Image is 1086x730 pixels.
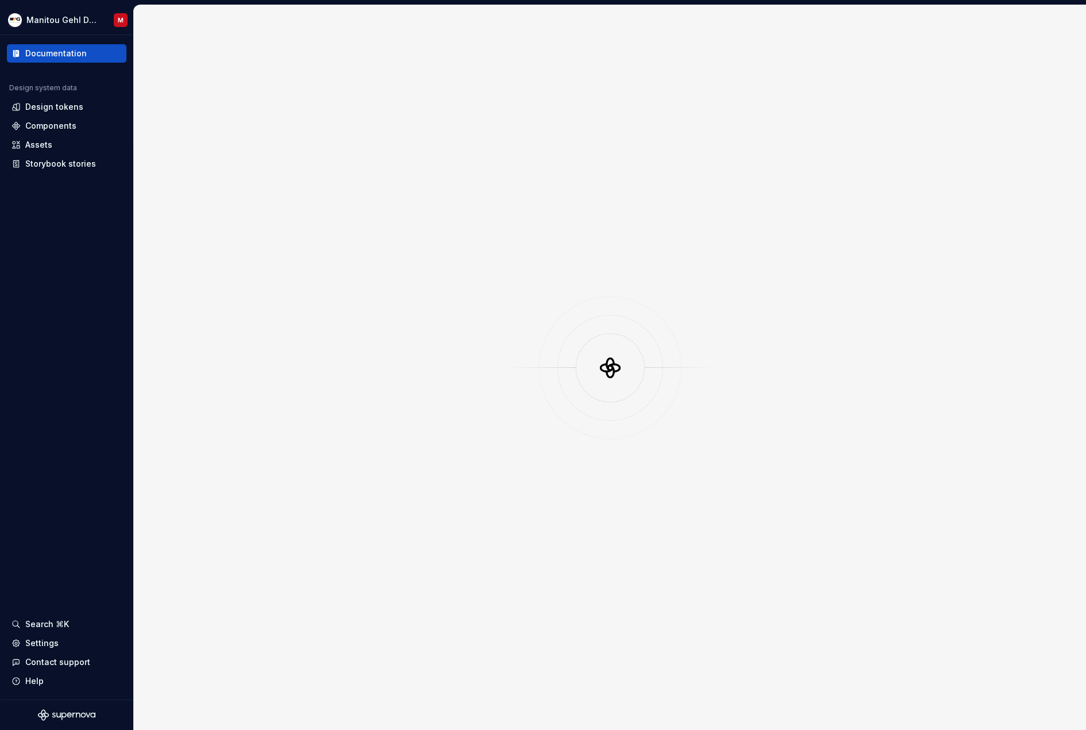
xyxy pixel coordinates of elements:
a: Storybook stories [7,155,126,173]
div: Settings [25,637,59,649]
button: Help [7,672,126,690]
a: Documentation [7,44,126,63]
div: Documentation [25,48,87,59]
a: Components [7,117,126,135]
div: Design system data [9,83,77,93]
div: Assets [25,139,52,151]
img: e5cfe62c-2ffb-4aae-a2e8-6f19d60e01f1.png [8,13,22,27]
div: Storybook stories [25,158,96,170]
div: M [118,16,124,25]
button: Search ⌘K [7,615,126,633]
button: Contact support [7,653,126,671]
div: Design tokens [25,101,83,113]
button: Manitou Gehl Design SystemM [2,7,131,32]
div: Help [25,675,44,687]
div: Contact support [25,656,90,668]
div: Manitou Gehl Design System [26,14,100,26]
div: Search ⌘K [25,618,69,630]
a: Settings [7,634,126,652]
svg: Supernova Logo [38,709,95,721]
div: Components [25,120,76,132]
a: Design tokens [7,98,126,116]
a: Assets [7,136,126,154]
